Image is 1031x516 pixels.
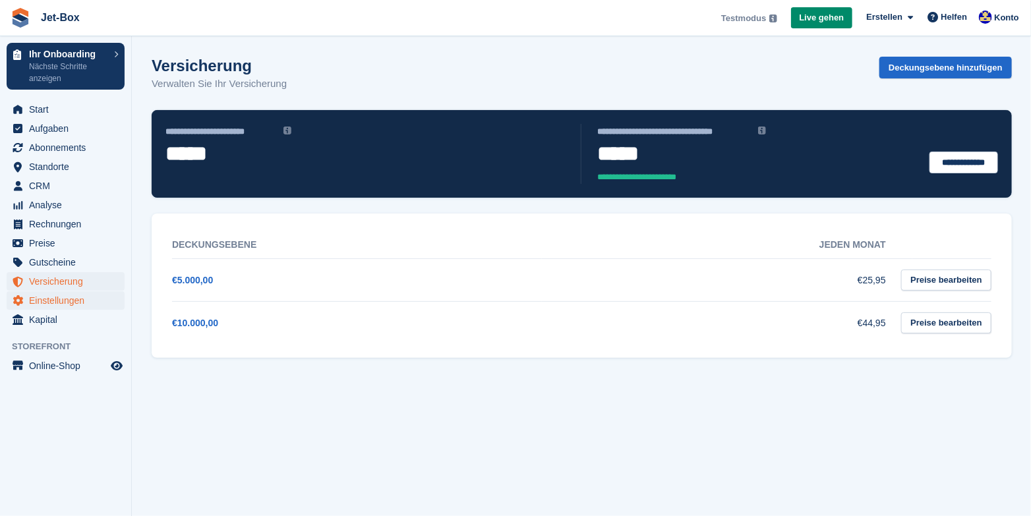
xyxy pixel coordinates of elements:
[172,231,542,259] th: Deckungsebene
[7,253,125,272] a: menu
[7,43,125,90] a: Ihr Onboarding Nächste Schritte anzeigen
[12,340,131,353] span: Storefront
[29,177,108,195] span: CRM
[109,358,125,374] a: Vorschau-Shop
[283,127,291,134] img: icon-info-grey-7440780725fd019a000dd9b08b2336e03edf1995a4989e88bcd33f0948082b44.svg
[7,272,125,291] a: menu
[152,57,287,74] h1: Versicherung
[7,100,125,119] a: menu
[791,7,853,29] a: Live gehen
[769,14,777,22] img: icon-info-grey-7440780725fd019a000dd9b08b2336e03edf1995a4989e88bcd33f0948082b44.svg
[721,12,766,25] span: Testmodus
[172,275,213,285] a: €5.000,00
[7,177,125,195] a: menu
[29,196,108,214] span: Analyse
[866,11,902,24] span: Erstellen
[7,119,125,138] a: menu
[7,215,125,233] a: menu
[542,301,912,344] td: €44,95
[542,231,912,259] th: Jeden monat
[29,357,108,375] span: Online-Shop
[29,138,108,157] span: Abonnements
[11,8,30,28] img: stora-icon-8386f47178a22dfd0bd8f6a31ec36ba5ce8667c1dd55bd0f319d3a0aa187defe.svg
[152,76,287,92] p: Verwalten Sie Ihr Versicherung
[7,357,125,375] a: Speisekarte
[29,100,108,119] span: Start
[7,196,125,214] a: menu
[172,318,218,328] a: €10.000,00
[800,11,844,24] span: Live gehen
[7,234,125,252] a: menu
[901,312,991,334] a: Preise bearbeiten
[994,11,1019,24] span: Konto
[29,158,108,176] span: Standorte
[7,138,125,157] a: menu
[29,310,108,329] span: Kapital
[7,291,125,310] a: menu
[542,258,912,301] td: €25,95
[758,127,766,134] img: icon-info-grey-7440780725fd019a000dd9b08b2336e03edf1995a4989e88bcd33f0948082b44.svg
[29,215,108,233] span: Rechnungen
[901,270,991,291] a: Preise bearbeiten
[979,11,992,24] img: Kai Walzer
[7,310,125,329] a: menu
[29,234,108,252] span: Preise
[879,57,1012,78] a: Deckungsebene hinzufügen
[29,49,107,59] p: Ihr Onboarding
[29,61,107,84] p: Nächste Schritte anzeigen
[36,7,85,28] a: Jet-Box
[29,253,108,272] span: Gutscheine
[29,272,108,291] span: Versicherung
[941,11,968,24] span: Helfen
[7,158,125,176] a: menu
[29,291,108,310] span: Einstellungen
[29,119,108,138] span: Aufgaben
